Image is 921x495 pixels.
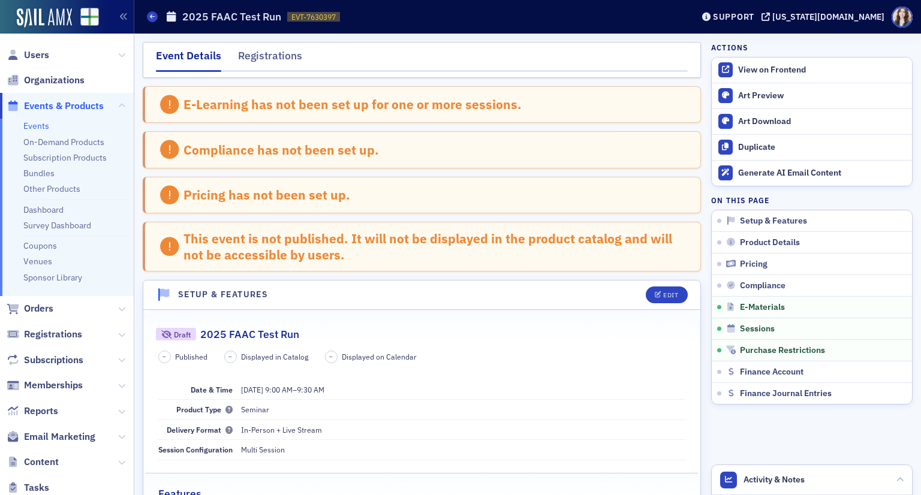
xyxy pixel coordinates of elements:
span: Date & Time [191,385,233,394]
span: Compliance [740,280,785,291]
h4: Setup & Features [178,288,268,301]
a: Art Preview [712,83,912,108]
div: Registrations [238,48,302,70]
h4: Actions [711,42,748,53]
a: Coupons [23,240,57,251]
a: Survey Dashboard [23,220,91,231]
button: Edit [646,286,687,303]
span: – [228,352,232,361]
span: Pricing [740,259,767,270]
span: Content [24,455,59,469]
span: Tasks [24,481,49,494]
span: Organizations [24,74,85,87]
span: Delivery Format [167,425,233,434]
span: Finance Journal Entries [740,388,832,399]
span: Subscriptions [24,354,83,367]
button: Duplicate [712,134,912,160]
a: Venues [23,256,52,267]
span: Events & Products [24,99,104,113]
span: Purchase Restrictions [740,345,825,356]
a: Other Products [23,183,80,194]
div: Draft [156,328,196,340]
div: Art Preview [738,90,906,101]
a: Content [7,455,59,469]
div: Generate AI Email Content [738,168,906,179]
a: Subscriptions [7,354,83,367]
div: Duplicate [738,142,906,153]
a: Reports [7,405,58,418]
button: [US_STATE][DOMAIN_NAME] [762,13,889,21]
div: Edit [663,292,678,298]
a: Tasks [7,481,49,494]
span: Displayed in Catalog [241,351,308,362]
a: Email Marketing [7,430,95,443]
span: Users [24,49,49,62]
div: Draft [174,331,191,338]
span: E-Materials [740,302,785,313]
span: – [162,352,166,361]
span: Product Type [176,405,233,414]
img: SailAMX [80,8,99,26]
button: Generate AI Email Content [712,160,912,186]
a: Bundles [23,168,55,179]
span: [DATE] [241,385,263,394]
a: View on Frontend [712,58,912,83]
div: This event is not published. It will not be displayed in the product catalog and will not be acce... [183,231,688,262]
time: 9:00 AM [265,385,293,394]
span: Activity & Notes [744,473,805,486]
a: Memberships [7,379,83,392]
span: – [329,352,333,361]
span: Multi Session [241,445,285,454]
span: EVT-7630397 [291,12,336,22]
div: E-Learning has not been set up for one or more sessions. [183,96,522,112]
h2: 2025 FAAC Test Run [200,327,299,342]
span: Displayed on Calendar [342,351,417,362]
span: Registrations [24,328,82,341]
a: Registrations [7,328,82,341]
span: Sessions [740,324,775,334]
span: Email Marketing [24,430,95,443]
span: Profile [892,7,913,28]
a: Events [23,120,49,131]
a: Events & Products [7,99,104,113]
h1: 2025 FAAC Test Run [182,10,281,24]
div: Art Download [738,116,906,127]
div: Pricing has not been set up. [183,187,350,203]
span: Seminar [241,405,269,414]
span: Reports [24,405,58,418]
a: Sponsor Library [23,272,82,283]
a: View Homepage [72,8,99,28]
span: Finance Account [740,367,803,378]
div: Event Details [156,48,221,72]
div: Compliance has not been set up. [183,142,379,158]
img: SailAMX [17,8,72,28]
span: Setup & Features [740,216,807,227]
span: Product Details [740,237,800,248]
span: Published [175,351,207,362]
a: Subscription Products [23,152,107,163]
a: On-Demand Products [23,137,104,147]
a: Users [7,49,49,62]
a: Art Download [712,108,912,134]
div: Support [713,11,754,22]
span: – [241,385,324,394]
span: Memberships [24,379,83,392]
div: [US_STATE][DOMAIN_NAME] [772,11,884,22]
a: Dashboard [23,204,64,215]
time: 9:30 AM [297,385,324,394]
span: Session Configuration [158,445,233,454]
a: Orders [7,302,53,315]
a: Organizations [7,74,85,87]
div: View on Frontend [738,65,906,76]
span: Orders [24,302,53,315]
h4: On this page [711,195,913,206]
span: In-Person + Live Stream [241,425,322,434]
